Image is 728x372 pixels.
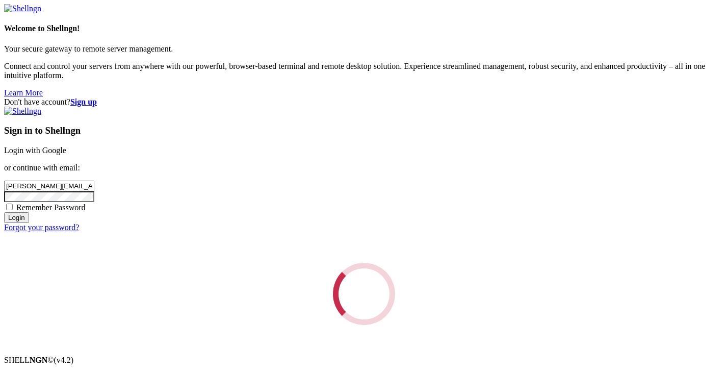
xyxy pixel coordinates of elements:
span: SHELL © [4,356,73,364]
h3: Sign in to Shellngn [4,125,724,136]
img: Shellngn [4,107,41,116]
span: Remember Password [16,203,86,212]
img: Shellngn [4,4,41,13]
a: Sign up [70,97,97,106]
a: Login with Google [4,146,66,155]
span: 4.2.0 [54,356,74,364]
p: Your secure gateway to remote server management. [4,44,724,54]
div: Loading... [333,263,395,325]
b: NGN [30,356,48,364]
a: Learn More [4,88,43,97]
a: Forgot your password? [4,223,79,232]
input: Remember Password [6,204,13,210]
p: or continue with email: [4,163,724,172]
p: Connect and control your servers from anywhere with our powerful, browser-based terminal and remo... [4,62,724,80]
div: Don't have account? [4,97,724,107]
h4: Welcome to Shellngn! [4,24,724,33]
input: Login [4,212,29,223]
input: Email address [4,181,94,191]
